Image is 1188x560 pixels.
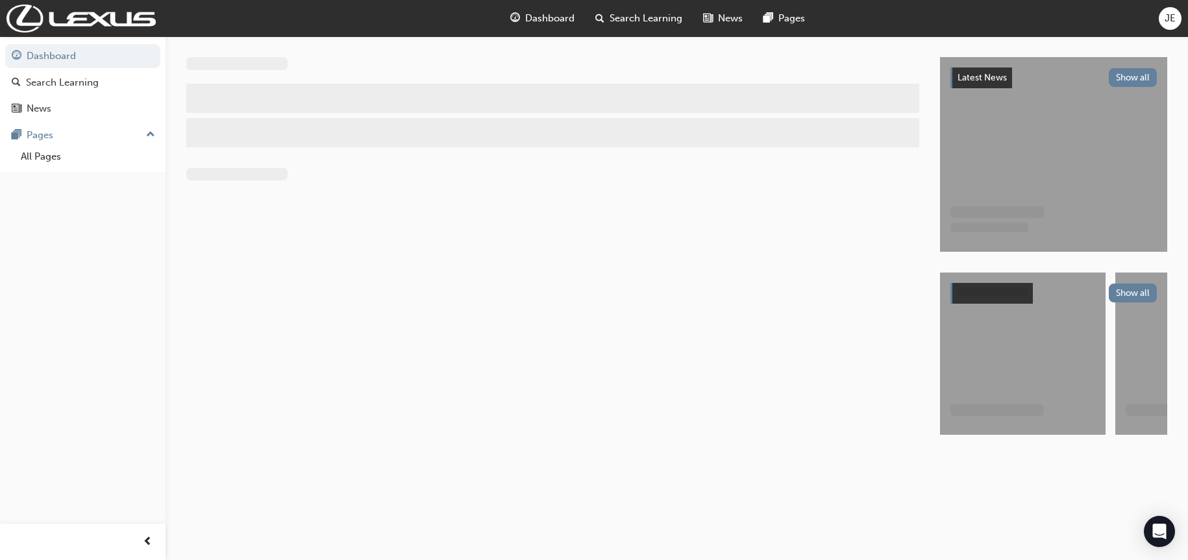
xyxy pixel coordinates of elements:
[5,42,160,123] button: DashboardSearch LearningNews
[753,5,815,32] a: pages-iconPages
[146,127,155,143] span: up-icon
[950,283,1157,304] a: Show all
[525,11,575,26] span: Dashboard
[718,11,743,26] span: News
[763,10,773,27] span: pages-icon
[5,44,160,68] a: Dashboard
[26,75,99,90] div: Search Learning
[778,11,805,26] span: Pages
[610,11,682,26] span: Search Learning
[693,5,753,32] a: news-iconNews
[5,71,160,95] a: Search Learning
[1144,516,1175,547] div: Open Intercom Messenger
[143,534,153,550] span: prev-icon
[1109,68,1157,87] button: Show all
[585,5,693,32] a: search-iconSearch Learning
[1165,11,1176,26] span: JE
[595,10,604,27] span: search-icon
[703,10,713,27] span: news-icon
[12,103,21,115] span: news-icon
[5,97,160,121] a: News
[950,67,1157,88] a: Latest NewsShow all
[1159,7,1182,30] button: JE
[6,5,156,32] img: Trak
[5,123,160,147] button: Pages
[500,5,585,32] a: guage-iconDashboard
[27,101,51,116] div: News
[12,77,21,89] span: search-icon
[958,72,1007,83] span: Latest News
[510,10,520,27] span: guage-icon
[12,130,21,141] span: pages-icon
[16,147,160,167] a: All Pages
[12,51,21,62] span: guage-icon
[1109,284,1157,302] button: Show all
[27,128,53,143] div: Pages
